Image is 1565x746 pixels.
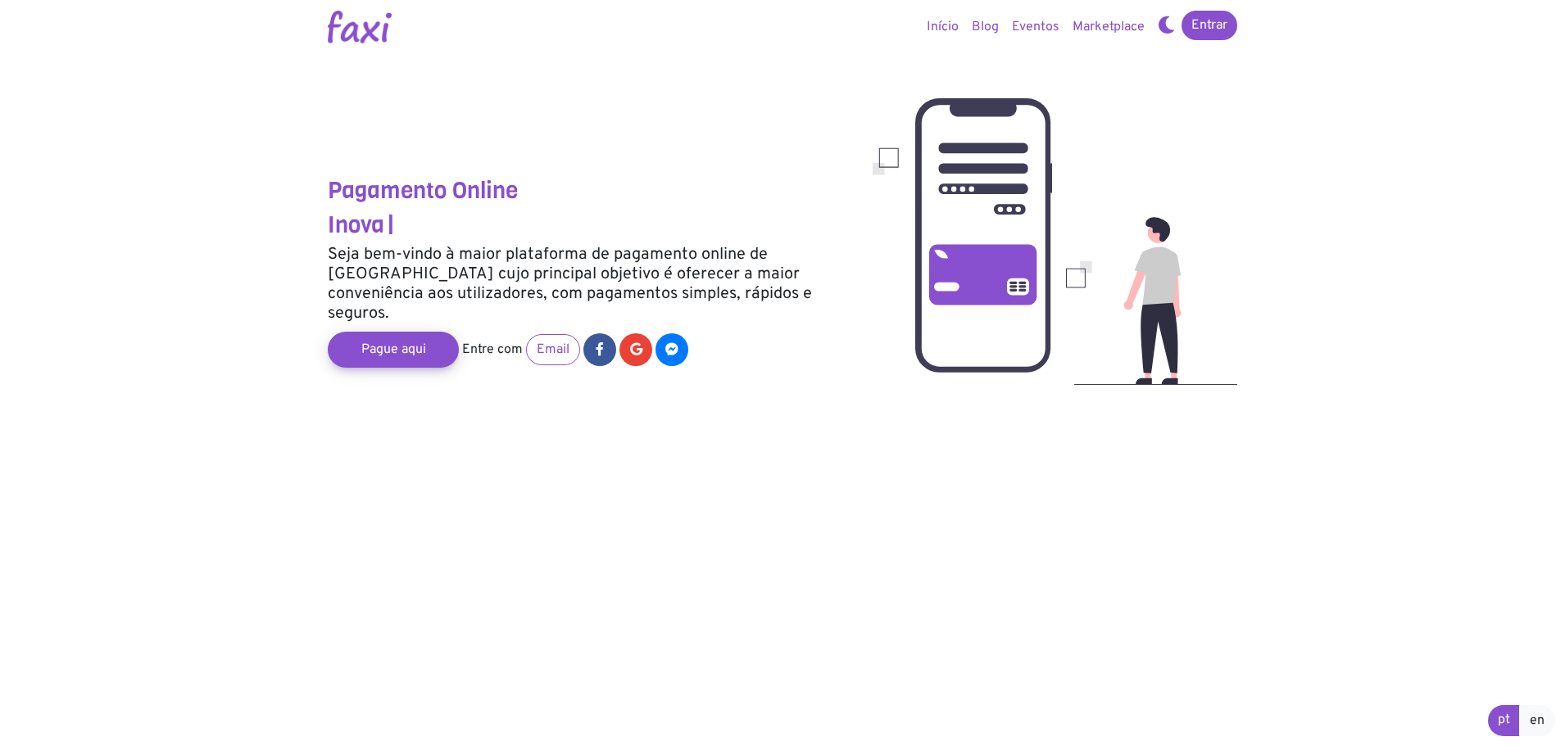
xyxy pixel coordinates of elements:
[328,210,384,240] span: Inova
[1066,11,1151,43] a: Marketplace
[1519,705,1555,736] a: en
[1182,11,1237,40] a: Entrar
[526,334,580,365] a: Email
[328,245,848,323] h5: Seja bem-vindo à maior plataforma de pagamento online de [GEOGRAPHIC_DATA] cujo principal objetiv...
[328,332,459,368] a: Pague aqui
[462,341,523,358] span: Entre com
[1488,705,1520,736] a: pt
[1005,11,1066,43] a: Eventos
[328,11,392,43] img: Logotipo Faxi Online
[965,11,1005,43] a: Blog
[920,11,965,43] a: Início
[328,177,848,205] h3: Pagamento Online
